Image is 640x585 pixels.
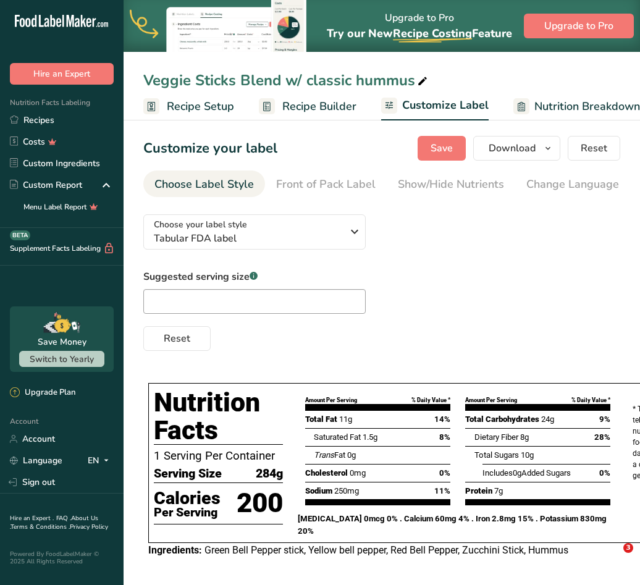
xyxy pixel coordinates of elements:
[521,450,534,460] span: 10g
[88,453,114,468] div: EN
[599,413,610,426] span: 9%
[143,269,366,284] label: Suggested serving size
[10,514,54,523] a: Hire an Expert .
[38,335,86,348] div: Save Money
[154,465,222,483] span: Serving Size
[10,550,114,565] div: Powered By FoodLabelMaker © 2025 All Rights Reserved
[474,450,519,460] span: Total Sugars
[154,176,254,193] div: Choose Label Style
[489,141,536,156] span: Download
[305,486,332,495] span: Sodium
[465,486,492,495] span: Protein
[154,447,283,465] p: 1 Serving Per Container
[339,415,352,424] span: 11g
[363,432,377,442] span: 1.5g
[465,396,517,405] div: Amount Per Serving
[305,468,348,478] span: Cholesterol
[154,218,247,231] span: Choose your label style
[568,136,620,161] button: Reset
[347,450,356,460] span: 0g
[11,523,70,531] a: Terms & Conditions .
[70,523,108,531] a: Privacy Policy
[402,97,489,114] span: Customize Label
[393,26,472,41] span: Recipe Costing
[473,136,560,161] button: Download
[143,214,366,250] button: Choose your label style Tabular FDA label
[30,353,94,365] span: Switch to Yearly
[418,136,466,161] button: Save
[237,483,283,524] p: 200
[10,179,82,191] div: Custom Report
[534,98,640,115] span: Nutrition Breakdown
[327,1,512,52] div: Upgrade to Pro
[334,486,359,495] span: 250mg
[10,514,98,531] a: About Us .
[594,431,610,444] span: 28%
[520,432,529,442] span: 8g
[305,415,337,424] span: Total Fat
[494,486,503,495] span: 7g
[143,93,234,120] a: Recipe Setup
[10,63,114,85] button: Hire an Expert
[465,415,539,424] span: Total Carbohydrates
[581,141,607,156] span: Reset
[524,14,634,38] button: Upgrade to Pro
[10,450,62,471] a: Language
[19,351,104,367] button: Switch to Yearly
[154,508,221,518] p: Per Serving
[167,98,234,115] span: Recipe Setup
[154,231,342,246] span: Tabular FDA label
[439,431,450,444] span: 8%
[256,465,283,483] span: 284g
[276,176,376,193] div: Front of Pack Label
[56,514,71,523] a: FAQ .
[623,543,633,553] span: 3
[474,432,518,442] span: Dietary Fiber
[411,396,450,405] div: % Daily Value *
[259,93,356,120] a: Recipe Builder
[298,513,618,537] p: [MEDICAL_DATA] 0mcg 0% . Calcium 60mg 4% . Iron 2.8mg 15% . Potassium 830mg 20%
[513,468,521,478] span: 0g
[143,69,430,91] div: Veggie Sticks Blend w/ classic hummus
[599,467,610,479] span: 0%
[10,387,75,399] div: Upgrade Plan
[431,141,453,156] span: Save
[143,138,277,159] h1: Customize your label
[282,98,356,115] span: Recipe Builder
[204,544,568,556] span: Green Bell Pepper stick, Yellow bell pepper, Red Bell Pepper, Zucchini Stick, Hummus
[482,468,571,478] span: Includes Added Sugars
[154,489,221,508] p: Calories
[544,19,613,33] span: Upgrade to Pro
[154,389,283,445] h1: Nutrition Facts
[314,450,334,460] i: Trans
[434,485,450,497] span: 11%
[327,26,512,41] span: Try our New Feature
[143,326,211,351] button: Reset
[164,331,190,346] span: Reset
[571,396,610,405] div: % Daily Value *
[398,176,504,193] div: Show/Hide Nutrients
[381,91,489,121] a: Customize Label
[10,230,30,240] div: BETA
[439,467,450,479] span: 0%
[598,543,628,573] iframe: Intercom live chat
[305,396,357,405] div: Amount Per Serving
[314,432,361,442] span: Saturated Fat
[350,468,366,478] span: 0mg
[541,415,554,424] span: 24g
[314,450,345,460] span: Fat
[526,176,631,193] div: Change Language
[434,413,450,426] span: 14%
[148,544,202,556] span: Ingredients:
